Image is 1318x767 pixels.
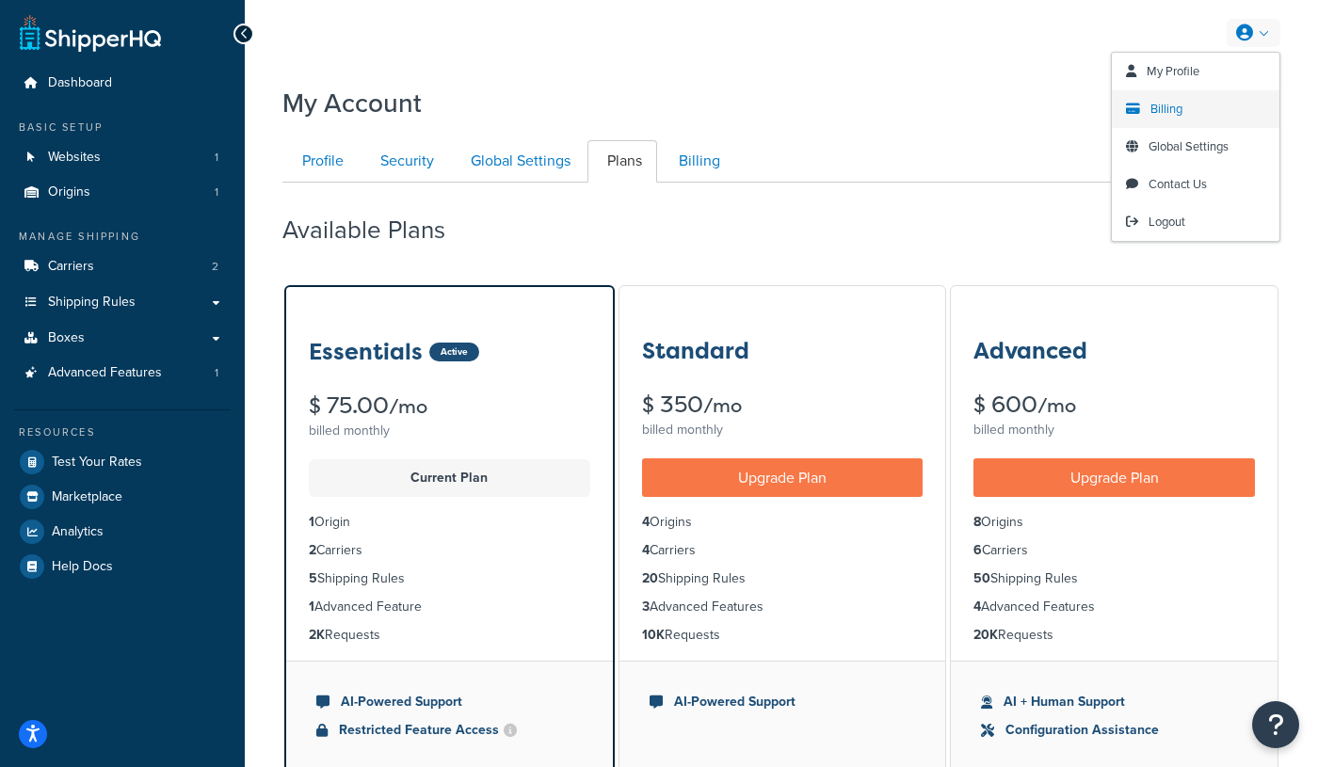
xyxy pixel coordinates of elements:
[309,394,590,418] div: $ 75.00
[14,175,231,210] li: Origins
[320,465,579,491] p: Current Plan
[14,249,231,284] li: Carriers
[14,550,231,583] a: Help Docs
[659,140,735,183] a: Billing
[973,393,1255,417] div: $ 600
[48,330,85,346] span: Boxes
[309,597,314,616] strong: 1
[309,568,317,588] strong: 5
[973,568,1255,589] li: Shipping Rules
[1147,62,1199,80] span: My Profile
[642,512,924,533] li: Origins
[48,259,94,275] span: Carriers
[1112,128,1279,166] a: Global Settings
[52,559,113,575] span: Help Docs
[429,343,479,361] div: Active
[20,14,161,52] a: ShipperHQ Home
[309,512,314,532] strong: 1
[316,720,583,741] li: Restricted Feature Access
[215,365,218,381] span: 1
[309,568,590,589] li: Shipping Rules
[14,66,231,101] a: Dashboard
[1037,392,1076,419] small: /mo
[1112,203,1279,241] a: Logout
[14,285,231,320] a: Shipping Rules
[1149,213,1185,231] span: Logout
[215,184,218,200] span: 1
[1112,166,1279,203] a: Contact Us
[14,175,231,210] a: Origins 1
[282,216,474,244] h2: Available Plans
[52,524,104,540] span: Analytics
[14,356,231,391] a: Advanced Features 1
[309,540,316,560] strong: 2
[642,625,665,645] strong: 10K
[981,692,1247,712] li: AI + Human Support
[973,625,1255,646] li: Requests
[451,140,586,183] a: Global Settings
[309,625,590,646] li: Requests
[1112,53,1279,90] a: My Profile
[14,249,231,284] a: Carriers 2
[642,597,924,617] li: Advanced Features
[215,150,218,166] span: 1
[48,365,162,381] span: Advanced Features
[14,321,231,356] a: Boxes
[642,597,650,616] strong: 3
[973,339,1087,363] h3: Advanced
[642,568,658,588] strong: 20
[48,150,101,166] span: Websites
[14,120,231,136] div: Basic Setup
[642,393,924,417] div: $ 350
[14,140,231,175] li: Websites
[52,489,122,505] span: Marketplace
[14,480,231,514] li: Marketplace
[282,85,422,121] h1: My Account
[316,692,583,712] li: AI-Powered Support
[1112,90,1279,128] a: Billing
[973,597,981,616] strong: 4
[212,259,218,275] span: 2
[973,417,1255,443] div: billed monthly
[642,512,650,532] strong: 4
[642,625,924,646] li: Requests
[981,720,1247,741] li: Configuration Assistance
[642,540,924,561] li: Carriers
[642,417,924,443] div: billed monthly
[361,140,449,183] a: Security
[1150,100,1182,118] span: Billing
[642,540,650,560] strong: 4
[973,512,1255,533] li: Origins
[14,140,231,175] a: Websites 1
[642,458,924,497] a: Upgrade Plan
[14,229,231,245] div: Manage Shipping
[1149,137,1229,155] span: Global Settings
[973,597,1255,617] li: Advanced Features
[973,540,1255,561] li: Carriers
[48,75,112,91] span: Dashboard
[14,515,231,549] a: Analytics
[14,424,231,440] div: Resources
[14,356,231,391] li: Advanced Features
[309,340,423,364] h3: Essentials
[973,568,990,588] strong: 50
[282,140,359,183] a: Profile
[14,445,231,479] a: Test Your Rates
[52,455,142,471] span: Test Your Rates
[973,625,998,645] strong: 20K
[309,512,590,533] li: Origin
[703,392,742,419] small: /mo
[642,339,749,363] h3: Standard
[1149,175,1207,193] span: Contact Us
[973,512,981,532] strong: 8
